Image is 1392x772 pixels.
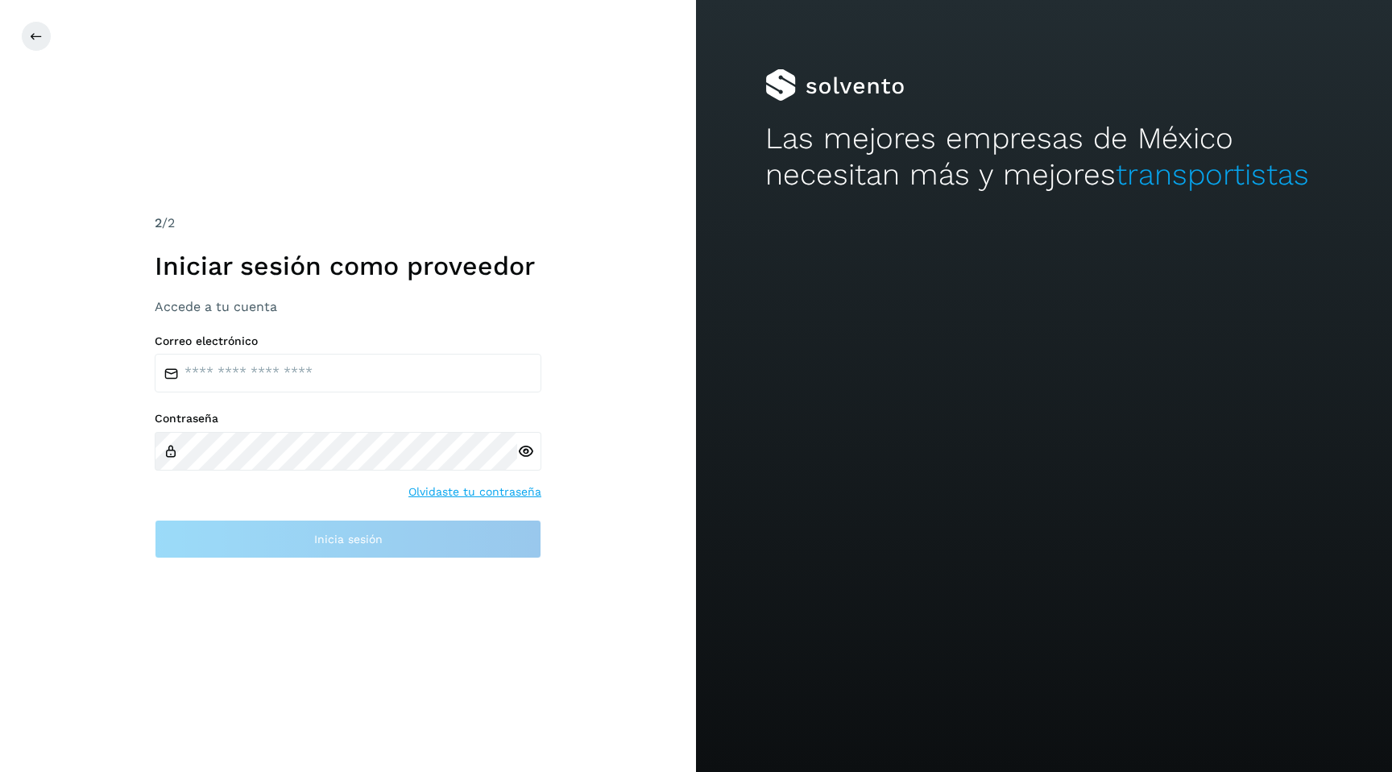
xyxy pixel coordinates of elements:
h3: Accede a tu cuenta [155,299,541,314]
button: Inicia sesión [155,520,541,558]
label: Contraseña [155,412,541,425]
div: /2 [155,214,541,233]
h1: Iniciar sesión como proveedor [155,251,541,281]
span: 2 [155,215,162,230]
a: Olvidaste tu contraseña [408,484,541,500]
label: Correo electrónico [155,334,541,348]
span: transportistas [1116,157,1309,192]
span: Inicia sesión [314,533,383,545]
h2: Las mejores empresas de México necesitan más y mejores [765,121,1322,193]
